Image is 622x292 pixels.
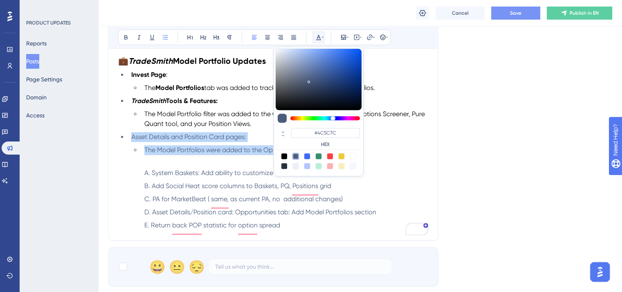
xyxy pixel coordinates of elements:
[570,10,599,16] span: Publish in EN
[144,146,318,154] span: The Model Portfolios were added to the Opportunities tab.
[26,36,47,51] button: Reports
[131,97,166,105] strong: TradeSmith
[26,108,45,123] button: Access
[152,169,330,177] span: System Baskets: Add ability to customize displayed columns
[166,71,168,79] span: :
[118,56,128,66] span: 💼
[173,56,266,66] strong: Model Portfolio Updates
[26,54,39,69] button: Posts
[131,133,246,141] span: Asset Details and Position Card pages:
[510,10,521,16] span: Save
[19,2,51,12] span: Need Help?
[26,72,62,87] button: Page Settings
[436,7,485,20] button: Cancel
[128,56,173,66] strong: TradeSmith
[144,84,155,92] span: The
[152,182,331,190] span: Add Social Heat score columns to Baskets, PQ, Positions grid
[152,208,376,216] span: Asset Details/Position card: Opportunities tab: Add Model Portfolios section
[588,260,612,284] iframe: UserGuiding AI Assistant Launcher
[291,141,360,148] label: HEX
[155,84,204,92] a: Model Portfolios
[547,7,612,20] button: Publish in EN
[204,84,275,92] span: tab was added to track
[131,71,166,79] strong: Invest Page
[153,195,343,203] span: PA for MarketBeat ( same, as current PA, no additional changes)
[26,20,71,26] div: PRODUCT UPDATES
[26,90,47,105] button: Domain
[491,7,540,20] button: Save
[144,110,427,128] span: The Model Portfolio filter was added to the Checklists feature, Screener, Options Screener, Pure ...
[151,221,280,229] span: Return back POP statistic for option spread
[452,10,469,16] span: Cancel
[166,97,218,105] strong: Tools & Features:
